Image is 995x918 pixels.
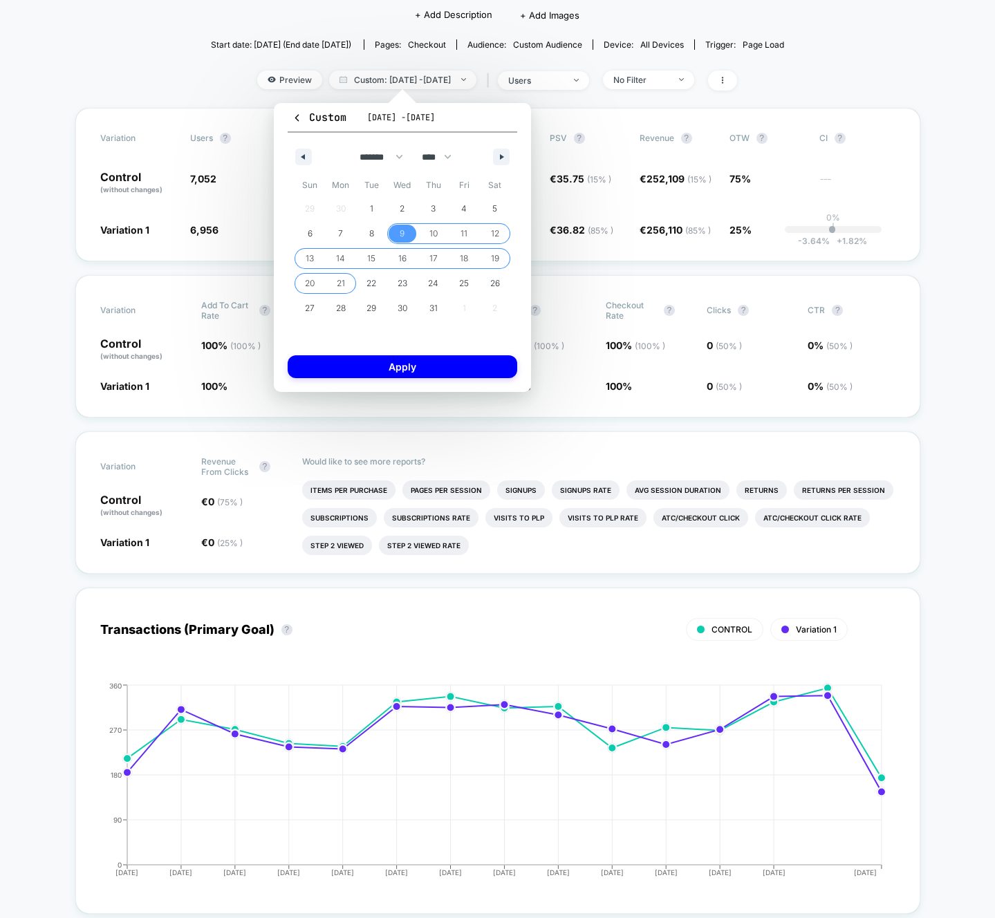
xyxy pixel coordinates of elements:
[418,196,449,221] button: 3
[116,868,139,877] tspan: [DATE]
[331,868,354,877] tspan: [DATE]
[819,175,895,195] span: ---
[687,174,712,185] span: ( 15 % )
[449,221,480,246] button: 11
[439,868,462,877] tspan: [DATE]
[211,39,351,50] span: Start date: [DATE] (End date [DATE])
[729,173,751,185] span: 75%
[738,305,749,316] button: ?
[217,538,243,548] span: ( 25 % )
[709,868,732,877] tspan: [DATE]
[369,221,374,246] span: 8
[707,339,742,351] span: 0
[508,75,564,86] div: users
[281,624,292,635] button: ?
[100,536,149,548] span: Variation 1
[302,508,377,527] li: Subscriptions
[593,39,694,50] span: Device:
[113,815,122,823] tspan: 90
[574,133,585,144] button: ?
[826,382,853,392] span: ( 50 % )
[295,271,326,296] button: 20
[201,456,252,477] span: Revenue From Clicks
[550,133,567,143] span: PSV
[100,133,176,144] span: Variation
[557,173,611,185] span: 35.75
[461,78,466,81] img: end
[201,380,227,392] span: 100 %
[685,225,711,236] span: ( 85 % )
[86,682,882,889] div: TRANSACTIONS
[626,480,729,500] li: Avg Session Duration
[493,868,516,877] tspan: [DATE]
[257,71,322,89] span: Preview
[712,624,752,635] span: CONTROL
[830,236,867,246] span: 1.82 %
[606,380,632,392] span: 100 %
[100,185,162,194] span: (without changes)
[460,246,468,271] span: 18
[375,39,446,50] div: Pages:
[100,380,149,392] span: Variation 1
[387,296,418,321] button: 30
[326,246,357,271] button: 14
[479,174,510,196] span: Sat
[230,341,261,351] span: ( 100 % )
[755,508,870,527] li: Atc/checkout Click Rate
[169,868,192,877] tspan: [DATE]
[385,868,408,877] tspan: [DATE]
[552,480,620,500] li: Signups Rate
[356,296,387,321] button: 29
[429,246,438,271] span: 17
[356,174,387,196] span: Tue
[100,338,187,362] p: Control
[305,271,315,296] span: 20
[835,133,846,144] button: ?
[259,461,270,472] button: ?
[418,174,449,196] span: Thu
[854,868,877,877] tspan: [DATE]
[483,71,498,91] span: |
[832,305,843,316] button: ?
[826,341,853,351] span: ( 50 % )
[302,456,895,467] p: Would like to see more reports?
[418,221,449,246] button: 10
[100,171,176,195] p: Control
[308,221,313,246] span: 6
[736,480,787,500] li: Returns
[379,536,469,555] li: Step 2 Viewed Rate
[428,271,438,296] span: 24
[387,221,418,246] button: 9
[400,221,404,246] span: 9
[534,341,564,351] span: ( 100 % )
[277,868,300,877] tspan: [DATE]
[479,196,510,221] button: 5
[356,246,387,271] button: 15
[201,300,252,321] span: Add To Cart Rate
[100,352,162,360] span: (without changes)
[647,224,711,236] span: 256,110
[190,173,216,185] span: 7,052
[100,300,176,321] span: Variation
[305,296,315,321] span: 27
[387,246,418,271] button: 16
[707,305,731,315] span: Clicks
[109,681,122,689] tspan: 360
[295,296,326,321] button: 27
[819,133,895,144] span: CI
[190,224,218,236] span: 6,956
[367,246,375,271] span: 15
[837,236,842,246] span: +
[418,296,449,321] button: 31
[449,271,480,296] button: 25
[635,341,665,351] span: ( 100 % )
[326,296,357,321] button: 28
[653,508,748,527] li: Atc/checkout Click
[547,868,570,877] tspan: [DATE]
[418,246,449,271] button: 17
[111,770,122,778] tspan: 180
[302,480,396,500] li: Items Per Purchase
[798,236,830,246] span: -3.64 %
[415,8,492,22] span: + Add Description
[338,221,343,246] span: 7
